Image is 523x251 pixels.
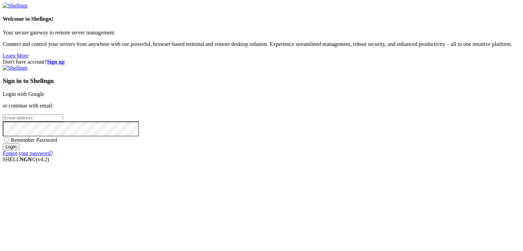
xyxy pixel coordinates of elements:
[3,16,520,22] h4: Welcome to Shellngn!
[3,65,28,71] img: Shellngn
[3,156,49,162] span: SHELL ©
[3,53,29,58] a: Learn More
[36,156,49,162] span: 4.2.0
[11,137,57,143] span: Remember Password
[3,143,19,150] input: Login
[4,137,9,142] input: Remember Password
[3,30,520,36] p: Your secure gateway to remote server management.
[3,91,44,97] a: Login with Google
[3,114,63,121] input: Email address
[47,59,65,65] a: Sign up
[3,3,28,9] img: Shellngn
[3,59,520,65] div: Don't have account?
[20,156,32,162] b: NGN
[3,150,53,156] a: Forgot your password?
[3,77,520,85] h3: Sign in to Shellngn
[3,41,520,47] p: Connect and control your servers from anywhere with our powerful, browser-based terminal and remo...
[3,103,520,109] p: or continue with email:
